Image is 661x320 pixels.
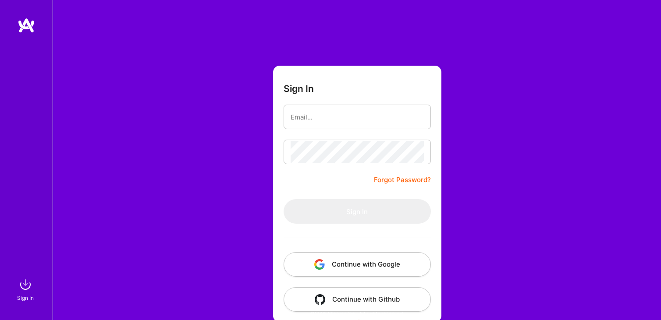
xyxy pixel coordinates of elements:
button: Sign In [284,199,431,224]
a: Forgot Password? [374,175,431,185]
img: sign in [17,276,34,293]
a: sign inSign In [18,276,34,302]
h3: Sign In [284,83,314,94]
div: Sign In [17,293,34,302]
button: Continue with Github [284,287,431,312]
input: Email... [291,106,424,128]
button: Continue with Google [284,252,431,277]
img: icon [315,294,325,305]
img: logo [18,18,35,33]
img: icon [314,259,325,270]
